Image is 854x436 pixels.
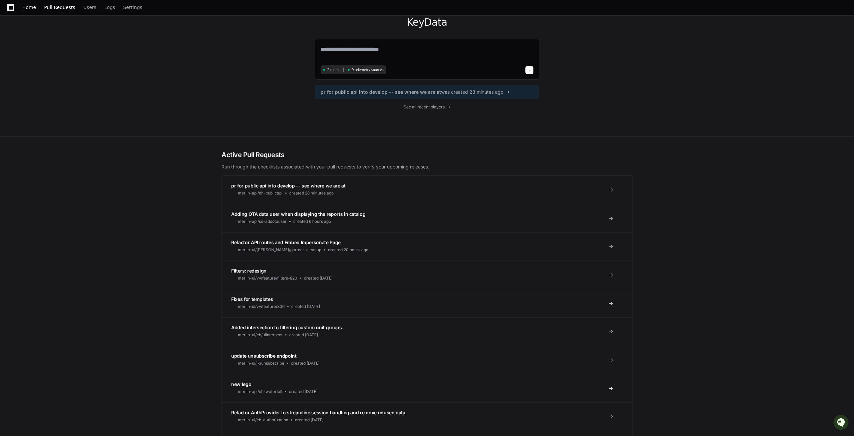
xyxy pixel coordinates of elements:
span: new lego [231,381,251,387]
span: Logs [104,5,115,9]
span: Adding OTA data user when displaying the reports in catalog [231,211,365,217]
div: Welcome [7,27,121,37]
div: We're available if you need us! [23,56,84,62]
a: Powered byPylon [47,70,81,75]
a: new legomerlin-api/dh-waterfallcreated [DATE] [222,374,632,402]
span: created [DATE] [289,389,318,394]
a: Fixes for templatesmerlin-ui/vv/feature/806created [DATE] [222,289,632,317]
a: Adding OTA data user when displaying the reports in catalogmerlin-api/sd-addotausercreated 6 hour... [222,204,632,232]
span: merlin-ui/vv/feature/filters-820 [238,276,297,281]
span: Filters: redesign [231,268,267,274]
span: Fixes for templates [231,296,273,302]
span: merlin-ui/[PERSON_NAME]/partner-cleanup [238,247,321,253]
span: created [DATE] [295,417,324,423]
span: Added intersection to filtering custom unit groups. [231,325,343,330]
span: pr for public api into develop -- see where we are at [231,183,345,188]
span: created [DATE] [289,332,318,338]
span: Users [83,5,96,9]
span: created 6 hours ago [293,219,331,224]
span: created 20 hours ago [328,247,368,253]
span: Refactor AuthProvider to streamline session handling and remove unused data. [231,410,406,415]
h2: Active Pull Requests [222,150,632,159]
span: Settings [123,5,142,9]
span: merlin-ui/cb-authorization [238,417,288,423]
a: Added intersection to filtering custom unit groups.merlin-ui/cb/uiintersectcreated [DATE] [222,317,632,346]
span: 9 telemetry sources [352,67,383,72]
span: pr for public api into develop -- see where we are at [321,89,441,95]
img: PlayerZero [7,7,20,20]
span: merlin-api/dh-publicapi [238,190,283,196]
span: Refactor API routes and Embed Impersonate Page [231,240,341,245]
h1: KeyData [315,16,539,28]
a: pr for public api into develop -- see where we are atmerlin-api/dh-publicapicreated 28 minutes ago [222,176,632,204]
span: created 28 minutes ago [289,190,334,196]
a: update unsubscribe endpointmerlin-ui/jk/unsubscribecreated [DATE] [222,346,632,374]
span: Pylon [66,70,81,75]
span: created [DATE] [291,361,320,366]
a: pr for public api into develop -- see where we are atwas created 28 minutes ago [321,89,533,95]
a: Refactor API routes and Embed Impersonate Pagemerlin-ui/[PERSON_NAME]/partner-cleanupcreated 20 h... [222,232,632,261]
span: merlin-ui/jk/unsubscribe [238,361,284,366]
p: Run through the checklists associated with your pull requests to verify your upcoming releases. [222,163,632,170]
span: Home [22,5,36,9]
span: created [DATE] [291,304,320,309]
a: Refactor AuthProvider to streamline session handling and remove unused data.merlin-ui/cb-authoriz... [222,402,632,431]
a: Filters: redesignmerlin-ui/vv/feature/filters-820created [DATE] [222,261,632,289]
span: merlin-api/sd-addotauser [238,219,287,224]
span: Pull Requests [44,5,75,9]
span: merlin-ui/vv/feature/806 [238,304,285,309]
div: Start new chat [23,50,109,56]
span: merlin-ui/cb/uiintersect [238,332,283,338]
span: See all recent players [404,104,445,110]
span: update unsubscribe endpoint [231,353,297,359]
span: merlin-api/dh-waterfall [238,389,282,394]
button: Start new chat [113,52,121,60]
span: 2 repos [327,67,339,72]
img: 1756235613930-3d25f9e4-fa56-45dd-b3ad-e072dfbd1548 [7,50,19,62]
iframe: Open customer support [833,414,851,432]
span: created [DATE] [304,276,333,281]
a: See all recent players [315,104,539,110]
span: was created 28 minutes ago [441,89,503,95]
